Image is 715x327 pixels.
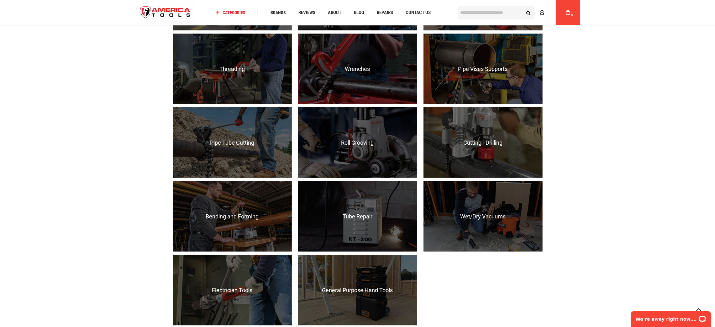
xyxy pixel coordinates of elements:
[173,107,292,178] a: Pipe Tube Cutting
[298,107,417,178] a: Roll Grooving
[377,10,393,15] span: Repairs
[173,181,292,252] a: Bending and Forming
[213,8,248,17] a: Categories
[298,213,417,220] span: Tube Repair
[298,34,417,104] a: Wrenches
[423,66,543,72] span: Pipe Vises Supports
[403,8,434,17] a: Contact Us
[298,181,417,252] a: Tube Repair
[135,1,196,24] a: store logo
[523,7,534,19] button: Search
[215,10,245,15] span: Categories
[296,8,318,17] a: Reviews
[298,66,417,72] span: Wrenches
[268,8,289,17] a: Brands
[298,255,417,325] a: General Purpose Hand Tools
[298,140,417,146] span: Roll Grooving
[354,10,364,15] span: Blog
[173,213,292,220] span: Bending and Forming
[374,8,396,17] a: Repairs
[173,140,292,146] span: Pipe Tube Cutting
[135,1,196,24] img: America Tools
[298,287,417,293] span: General Purpose Hand Tools
[173,287,292,293] span: Electrician Tools
[298,10,315,15] span: Reviews
[173,34,292,104] a: Threading
[627,307,715,327] iframe: LiveChat chat widget
[423,181,543,252] a: Wet/Dry Vacuums
[423,34,543,104] a: Pipe Vises Supports
[423,107,543,178] a: Cutting - Drilling
[173,255,292,325] a: Electrician Tools
[423,213,543,220] span: Wet/Dry Vacuums
[173,66,292,72] span: Threading
[328,10,341,15] span: About
[571,13,573,17] span: 0
[423,140,543,146] span: Cutting - Drilling
[406,10,431,15] span: Contact Us
[271,10,286,15] span: Brands
[325,8,344,17] a: About
[351,8,367,17] a: Blog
